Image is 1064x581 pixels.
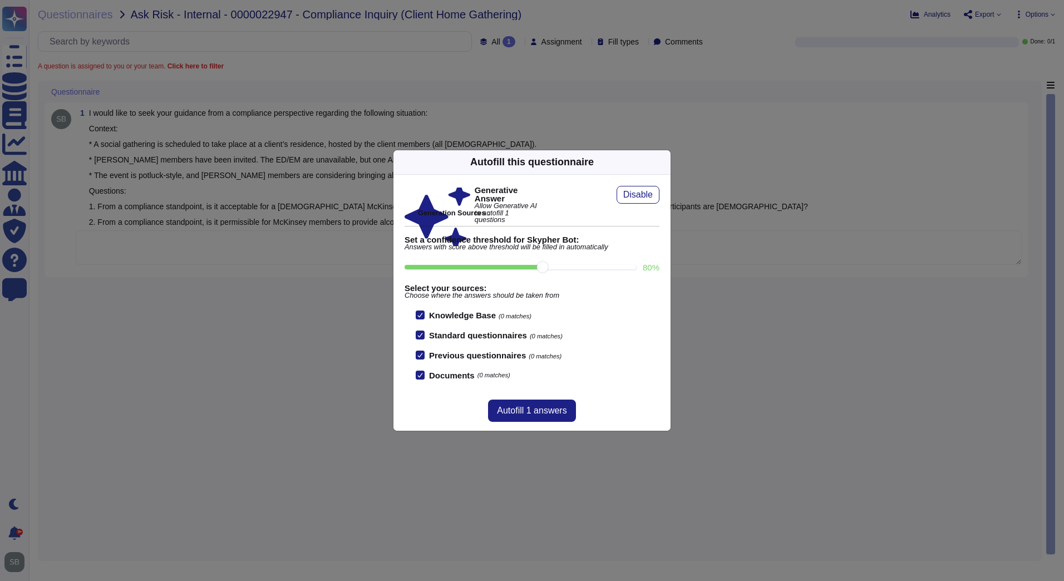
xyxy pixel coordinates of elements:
span: (0 matches) [529,353,561,360]
div: Autofill this questionnaire [470,155,594,170]
button: Autofill 1 answers [488,400,575,422]
span: Answers with score above threshold will be filled in automatically [405,244,659,251]
span: Autofill 1 answers [497,406,567,415]
b: Set a confidence threshold for Skypher Bot: [405,235,659,244]
span: (0 matches) [530,333,563,339]
b: Previous questionnaires [429,351,526,360]
b: Generative Answer [475,186,540,203]
span: (0 matches) [477,372,510,378]
b: Documents [429,371,475,380]
b: Standard questionnaires [429,331,527,340]
span: Disable [623,190,653,199]
button: Disable [617,186,659,204]
b: Select your sources: [405,284,659,292]
span: Allow Generative AI to autofill 1 questions [475,203,540,224]
b: Generation Sources : [418,209,490,217]
span: (0 matches) [499,313,531,319]
label: 80 % [643,263,659,272]
span: Choose where the answers should be taken from [405,292,659,299]
b: Knowledge Base [429,311,496,320]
